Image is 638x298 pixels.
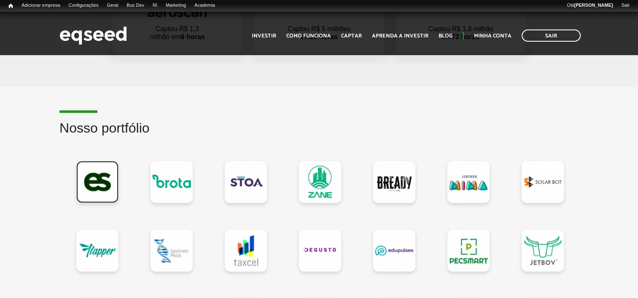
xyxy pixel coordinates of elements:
a: Geral [102,2,122,9]
a: Investir [252,33,276,39]
a: JetBov [522,229,564,271]
a: Degusto Brands [299,229,341,271]
a: Marketing [162,2,190,9]
a: Bready [373,161,415,203]
a: RI [148,2,162,9]
a: Edupulses [373,229,415,271]
a: Olá[PERSON_NAME] [563,2,617,9]
a: Sustineri Piscis [151,229,193,271]
a: Flapper [76,229,118,271]
a: Blog [439,33,452,39]
a: Configurações [65,2,103,9]
a: EqSeed [76,161,118,203]
a: Como funciona [286,33,331,39]
a: Pecsmart [447,229,490,271]
span: Início [8,3,13,9]
a: Academia [190,2,219,9]
a: Bus Dev [122,2,148,9]
a: Jornada Mima [447,161,490,203]
a: Zane [299,161,341,203]
a: STOA Seguros [225,161,267,203]
h2: Nosso portfólio [59,121,579,148]
strong: [PERSON_NAME] [574,3,613,8]
a: Captar [341,33,362,39]
a: Minha conta [474,33,511,39]
a: Sair [522,29,581,42]
img: EqSeed [59,24,127,47]
a: Aprenda a investir [372,33,428,39]
a: Solar Bot [522,161,564,203]
a: Adicionar empresa [17,2,65,9]
a: Brota Company [151,161,193,203]
a: Taxcel [225,229,267,271]
a: Sair [617,2,634,9]
a: Início [4,2,17,10]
